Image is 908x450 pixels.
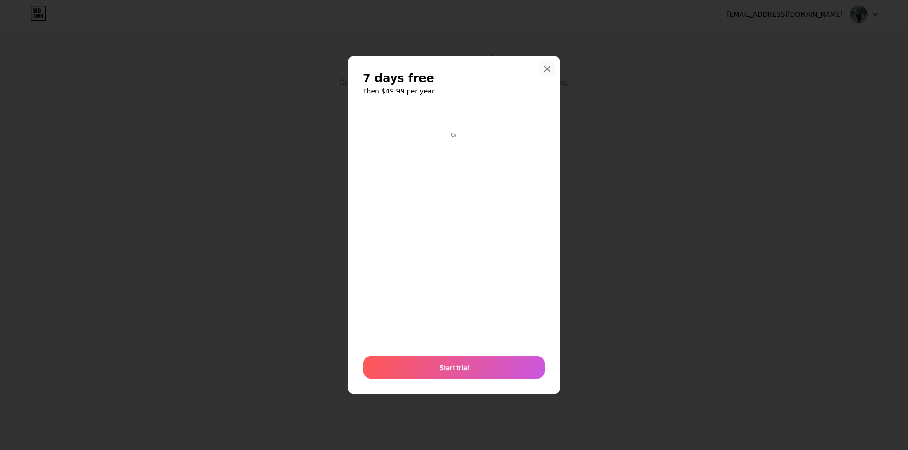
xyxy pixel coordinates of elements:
[363,86,545,96] h6: Then $49.99 per year
[363,106,545,128] iframe: Bảo mật khung nút thanh toán
[361,140,547,347] iframe: Bảo mật khung nhập liệu thanh toán
[449,131,459,139] div: Or
[439,363,469,373] span: Start trial
[363,71,434,86] span: 7 days free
